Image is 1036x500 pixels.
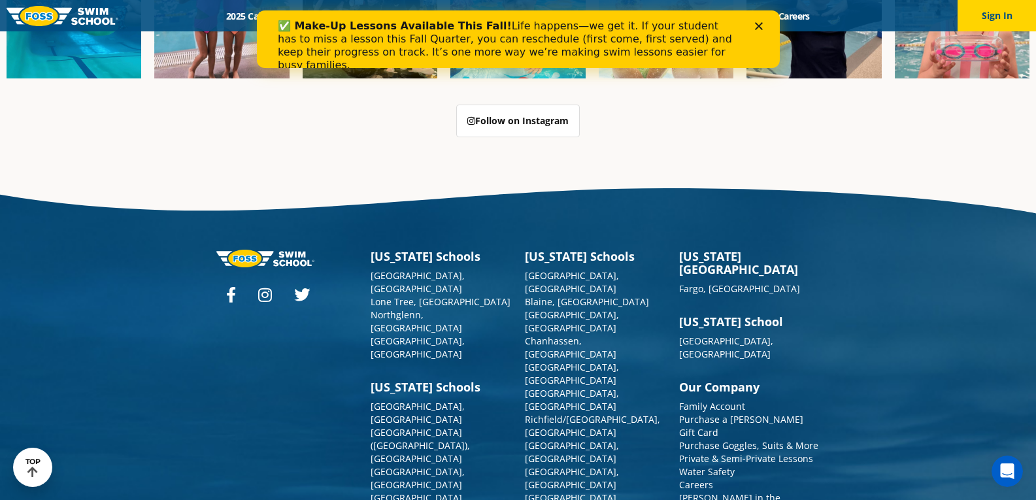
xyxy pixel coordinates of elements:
a: Fargo, [GEOGRAPHIC_DATA] [679,282,800,295]
a: Swim Path® Program [352,10,466,22]
h3: Our Company [679,380,820,393]
img: FOSS Swim School Logo [7,6,118,26]
a: [GEOGRAPHIC_DATA], [GEOGRAPHIC_DATA] [525,361,619,386]
h3: [US_STATE][GEOGRAPHIC_DATA] [679,250,820,276]
a: [GEOGRAPHIC_DATA], [GEOGRAPHIC_DATA] [525,465,619,491]
h3: [US_STATE] Schools [371,250,512,263]
a: 2025 Calendar [215,10,297,22]
h3: [US_STATE] School [679,315,820,328]
a: [GEOGRAPHIC_DATA], [GEOGRAPHIC_DATA] [525,269,619,295]
a: Northglenn, [GEOGRAPHIC_DATA] [371,308,462,334]
b: ✅ Make-Up Lessons Available This Fall! [21,9,255,22]
a: Lone Tree, [GEOGRAPHIC_DATA] [371,295,510,308]
a: Family Account [679,400,745,412]
a: Blog [726,10,767,22]
img: Foss-logo-horizontal-white.svg [216,250,314,267]
a: Careers [679,478,713,491]
a: [GEOGRAPHIC_DATA], [GEOGRAPHIC_DATA] [679,335,773,360]
a: [GEOGRAPHIC_DATA], [GEOGRAPHIC_DATA] [525,439,619,465]
h3: [US_STATE] Schools [371,380,512,393]
a: Purchase a [PERSON_NAME] Gift Card [679,413,803,439]
a: Careers [767,10,821,22]
iframe: Intercom live chat banner [257,10,780,68]
h3: [US_STATE] Schools [525,250,666,263]
a: Schools [297,10,352,22]
a: Blaine, [GEOGRAPHIC_DATA] [525,295,649,308]
div: Life happens—we get it. If your student has to miss a lesson this Fall Quarter, you can reschedul... [21,9,481,61]
a: [GEOGRAPHIC_DATA], [GEOGRAPHIC_DATA] [371,465,465,491]
iframe: Intercom live chat [992,456,1023,487]
a: [GEOGRAPHIC_DATA] ([GEOGRAPHIC_DATA]), [GEOGRAPHIC_DATA] [371,426,470,465]
a: [GEOGRAPHIC_DATA], [GEOGRAPHIC_DATA] [371,335,465,360]
a: Private & Semi-Private Lessons [679,452,813,465]
a: About [PERSON_NAME] [466,10,588,22]
a: Purchase Goggles, Suits & More [679,439,818,452]
a: [GEOGRAPHIC_DATA], [GEOGRAPHIC_DATA] [525,308,619,334]
a: [GEOGRAPHIC_DATA], [GEOGRAPHIC_DATA] [525,387,619,412]
a: Water Safety [679,465,735,478]
a: Swim Like [PERSON_NAME] [588,10,726,22]
div: TOP [25,458,41,478]
a: Chanhassen, [GEOGRAPHIC_DATA] [525,335,616,360]
a: Follow on Instagram [456,105,580,137]
a: [GEOGRAPHIC_DATA], [GEOGRAPHIC_DATA] [371,269,465,295]
a: Richfield/[GEOGRAPHIC_DATA], [GEOGRAPHIC_DATA] [525,413,660,439]
div: Close [498,12,511,20]
a: [GEOGRAPHIC_DATA], [GEOGRAPHIC_DATA] [371,400,465,425]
